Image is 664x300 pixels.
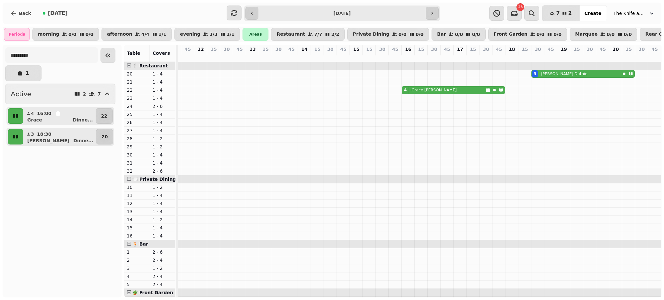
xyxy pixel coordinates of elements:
p: 30 [587,46,593,52]
p: 30 [535,46,541,52]
p: 30 [431,46,437,52]
button: Back [5,6,36,21]
p: 15 [418,46,424,52]
p: 0 [483,54,489,60]
p: 0 [250,54,255,60]
p: 0 / 0 [455,32,463,37]
p: 0 [341,54,346,60]
p: 0 [626,54,631,60]
button: 22 [96,108,113,124]
div: 3 [534,71,536,76]
p: 0 [224,54,229,60]
p: 0 [315,54,320,60]
p: Dinne ... [73,137,93,144]
button: [DATE] [38,6,73,21]
p: 45 [444,46,450,52]
p: 0 [561,54,566,60]
p: 1 / 1 [159,32,167,37]
p: 0 [354,54,359,60]
span: Covers [152,51,170,56]
p: 0 [613,54,618,60]
p: 17 [457,46,463,52]
p: 16 [127,233,147,239]
p: 30 [638,46,645,52]
p: 45 [496,46,502,52]
p: 15 [353,46,359,52]
p: 0 [457,54,463,60]
p: 15 [127,225,147,231]
button: Create [579,6,607,21]
p: 0 [380,54,385,60]
button: Bar0/00/0 [432,28,485,41]
p: 0 / 0 [607,32,615,37]
p: [PERSON_NAME] [27,137,69,144]
span: 23 [518,6,523,9]
p: 0 [600,54,605,60]
p: 0 / 0 [624,32,632,37]
button: Active27 [5,84,115,104]
p: 1 / 1 [227,32,235,37]
p: 1 [25,71,29,76]
span: 7 [556,11,560,16]
p: 13 [249,46,255,52]
p: morning [38,32,59,37]
p: 21 [127,79,147,85]
p: Marquee [575,32,598,37]
p: 12 [197,46,204,52]
p: 0 [263,54,268,60]
button: 1 [5,65,41,81]
p: 0 [496,54,502,60]
p: 0 [328,54,333,60]
p: 1 - 4 [152,95,173,101]
p: 0 [470,54,476,60]
button: Marquee0/00/0 [570,28,637,41]
p: 28 [127,135,147,142]
p: 0 [185,54,190,60]
p: 12 [127,200,147,207]
p: 45 [340,46,346,52]
button: morning0/00/0 [32,28,99,41]
p: 2 [83,92,86,96]
p: 0 [276,54,281,60]
p: 0 [432,54,437,60]
p: 10 [127,184,147,190]
p: 0 [302,54,307,60]
p: 3 [127,265,147,271]
p: 45 [288,46,294,52]
p: 0 [419,54,424,60]
span: The Knife and [PERSON_NAME] [613,10,646,17]
p: 4 [30,110,34,117]
p: 2 - 6 [152,168,173,174]
p: 1 - 2 [152,265,173,271]
div: Periods [4,28,30,41]
p: 2 [127,257,147,263]
p: 32 [127,168,147,174]
p: 0 [639,54,644,60]
p: 3 [30,131,34,137]
span: Create [585,11,601,16]
p: 2 - 6 [152,103,173,110]
p: 0 / 0 [398,32,407,37]
p: 30 [223,46,230,52]
p: 0 [548,54,553,60]
p: 0 / 0 [416,32,424,37]
p: 1 - 4 [152,127,173,134]
p: 0 [445,54,450,60]
p: 19 [561,46,567,52]
p: 4 / 4 [141,32,149,37]
p: 45 [184,46,191,52]
button: evening3/31/1 [174,28,240,41]
p: 30 [379,46,385,52]
div: 4 [404,87,407,93]
p: 1 - 2 [152,144,173,150]
p: Grace [PERSON_NAME] [411,87,456,93]
p: 4 [127,273,147,280]
p: 15 [470,46,476,52]
p: 0 [367,54,372,60]
p: 15 [366,46,372,52]
p: 1 - 4 [152,87,173,93]
span: Table [127,51,140,56]
p: 27 [127,127,147,134]
div: Areas [243,28,268,41]
p: 25 [127,111,147,118]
